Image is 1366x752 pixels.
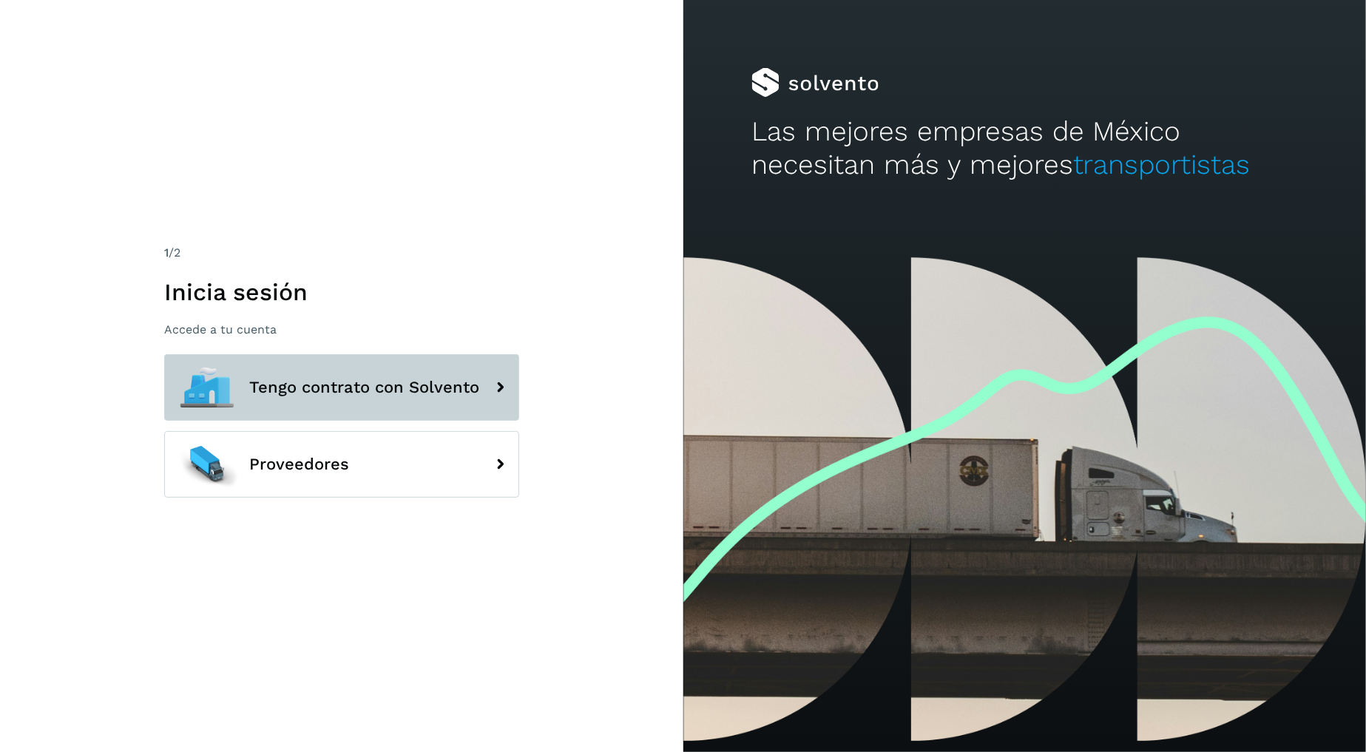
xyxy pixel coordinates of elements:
h1: Inicia sesión [164,278,519,306]
h2: Las mejores empresas de México necesitan más y mejores [751,115,1298,181]
button: Tengo contrato con Solvento [164,354,519,421]
div: /2 [164,244,519,262]
span: transportistas [1073,149,1251,180]
span: Tengo contrato con Solvento [249,379,479,396]
p: Accede a tu cuenta [164,322,519,336]
button: Proveedores [164,431,519,498]
span: 1 [164,245,169,260]
span: Proveedores [249,455,349,473]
